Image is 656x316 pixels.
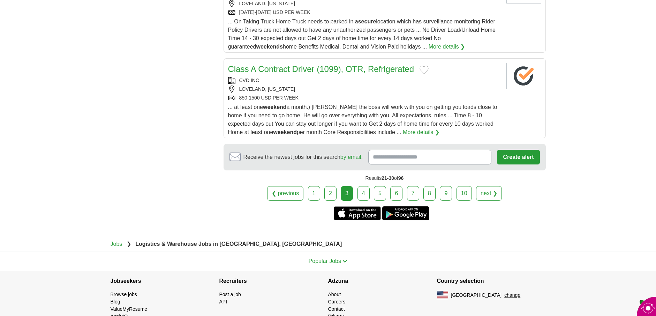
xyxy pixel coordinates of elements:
a: 2 [324,186,337,201]
span: 21-30 [382,175,394,181]
strong: weekends [256,44,282,50]
a: 5 [374,186,386,201]
div: CVD INC [228,77,501,84]
a: Class A Contract Driver (1099), OTR, Refrigerated [228,64,414,74]
a: Get the iPhone app [334,206,381,220]
strong: weekend [273,129,297,135]
a: ValueMyResume [111,306,148,312]
a: More details ❯ [429,43,465,51]
a: Jobs [111,241,122,247]
a: ❮ previous [267,186,303,201]
a: Contact [328,306,345,312]
span: 96 [398,175,404,181]
a: Post a job [219,292,241,297]
a: 9 [440,186,452,201]
img: toggle icon [342,260,347,263]
div: 3 [341,186,353,201]
a: 7 [407,186,419,201]
a: Blog [111,299,120,304]
div: LOVELAND, [US_STATE] [228,86,501,93]
div: [DATE]-[DATE] USD PER WEEK [228,9,501,16]
span: ... On Taking Truck Home Truck needs to parked in a location which has surveillance monitoring Ri... [228,19,496,50]
span: Receive the newest jobs for this search : [243,153,363,161]
a: API [219,299,227,304]
a: About [328,292,341,297]
strong: secure [358,19,376,24]
img: US flag [437,291,448,299]
button: Create alert [497,150,540,164]
a: Get the Android app [382,206,429,220]
strong: Logistics & Warehouse Jobs in [GEOGRAPHIC_DATA], [GEOGRAPHIC_DATA] [135,241,342,247]
button: Add to favorite jobs [420,66,429,74]
span: [GEOGRAPHIC_DATA] [451,292,502,299]
a: Browse jobs [111,292,137,297]
div: Results of [224,170,546,186]
img: Company logo [506,63,541,89]
h4: Country selection [437,271,546,291]
div: 850-1500 USD PER WEEK [228,94,501,102]
a: More details ❯ [403,128,439,137]
button: change [504,292,520,299]
a: 8 [423,186,436,201]
a: by email [340,154,361,160]
a: 4 [357,186,370,201]
a: next ❯ [476,186,502,201]
a: 6 [390,186,402,201]
span: ❯ [127,241,131,247]
a: 1 [308,186,320,201]
a: Careers [328,299,346,304]
span: ... at least one a month.) [PERSON_NAME] the boss will work with you on getting you loads close t... [228,104,497,135]
strong: weekend [263,104,287,110]
a: 10 [457,186,472,201]
span: Popular Jobs [309,258,341,264]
